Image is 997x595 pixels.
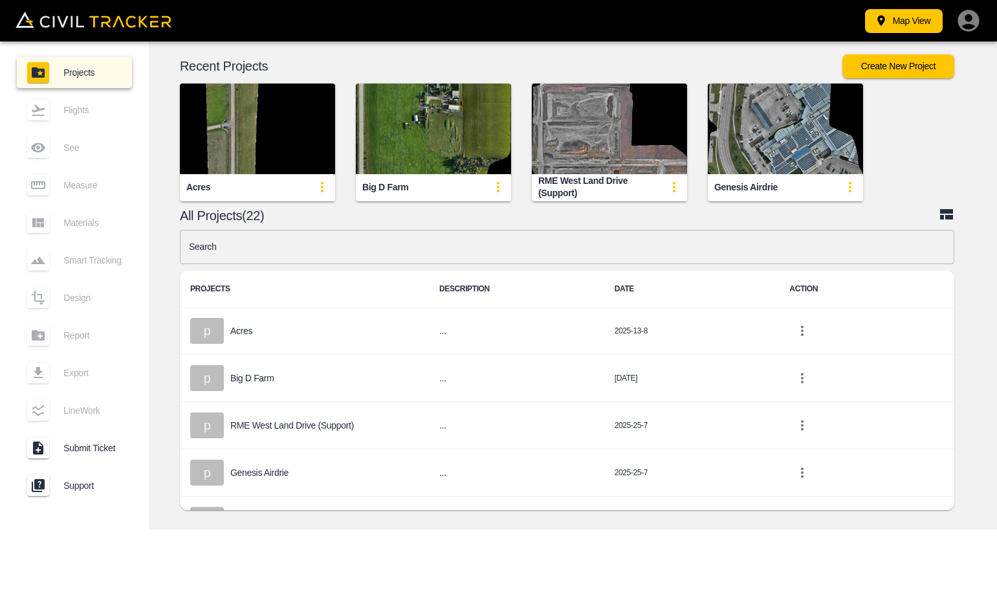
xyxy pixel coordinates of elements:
img: Genesis Airdrie [708,84,863,174]
span: Support [63,480,122,491]
button: Create New Project [842,54,954,78]
th: ACTION [779,271,954,308]
td: [DATE] [604,355,780,402]
div: p [190,507,224,533]
div: p [190,365,224,391]
td: 2025-13-8 [604,308,780,355]
div: p [190,412,224,438]
td: 2025-25-7 [604,402,780,449]
h6: ... [439,465,594,481]
span: Projects [63,67,122,78]
div: RME West Land Drive (Support) [538,175,661,199]
p: RME West Land Drive (Support) [230,420,354,431]
button: update-card-details [837,174,863,200]
div: p [190,318,224,344]
button: update-card-details [661,174,687,200]
div: p [190,460,224,486]
h6: ... [439,418,594,434]
a: Submit Ticket [17,432,132,464]
p: Recent Projects [180,61,842,71]
th: DATE [604,271,780,308]
td: 2025-25-7 [604,449,780,497]
p: Genesis Airdrie [230,467,289,478]
h6: ... [439,323,594,339]
a: Projects [17,57,132,88]
button: Map View [865,9,943,33]
div: Big D Farm [362,181,408,194]
a: Support [17,470,132,501]
p: Big D Farm [230,373,274,383]
img: Civil Tracker [16,12,171,28]
td: 2025-23-7 [604,497,780,544]
button: update-card-details [309,174,335,200]
p: All Projects(22) [180,210,939,221]
h6: ... [439,370,594,387]
span: Submit Ticket [63,443,122,453]
th: DESCRIPTION [429,271,604,308]
p: Acres [230,326,252,336]
img: RME West Land Drive (Support) [532,84,687,174]
th: PROJECTS [180,271,429,308]
img: Big D Farm [356,84,511,174]
div: Genesis Airdrie [714,181,778,194]
div: Acres [186,181,210,194]
button: update-card-details [485,174,511,200]
img: Acres [180,84,335,174]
